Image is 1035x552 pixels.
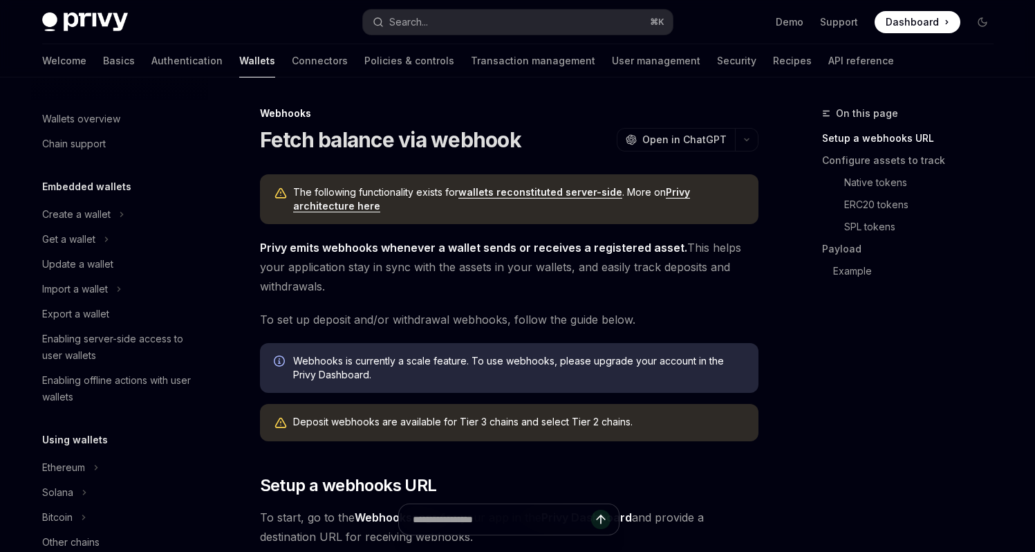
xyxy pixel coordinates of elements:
[260,475,437,497] span: Setup a webhooks URL
[642,133,727,147] span: Open in ChatGPT
[591,510,610,529] button: Send message
[31,131,208,156] a: Chain support
[293,415,745,430] div: Deposit webhooks are available for Tier 3 chains and select Tier 2 chains.
[822,149,1005,172] a: Configure assets to track
[42,372,200,405] div: Enabling offline actions with user wallets
[717,44,756,77] a: Security
[31,326,208,368] a: Enabling server-side access to user wallets
[42,534,100,551] div: Other chains
[292,44,348,77] a: Connectors
[42,12,128,32] img: dark logo
[844,216,1005,238] a: SPL tokens
[776,15,803,29] a: Demo
[42,459,85,476] div: Ethereum
[612,44,700,77] a: User management
[42,306,109,322] div: Export a wallet
[773,44,812,77] a: Recipes
[42,331,200,364] div: Enabling server-side access to user wallets
[274,187,288,201] svg: Warning
[42,111,120,127] div: Wallets overview
[260,310,758,329] span: To set up deposit and/or withdrawal webhooks, follow the guide below.
[293,354,745,382] span: Webhooks is currently a scale feature. To use webhooks, please upgrade your account in the Privy ...
[42,509,73,526] div: Bitcoin
[31,107,208,131] a: Wallets overview
[103,44,135,77] a: Basics
[833,260,1005,282] a: Example
[151,44,223,77] a: Authentication
[42,44,86,77] a: Welcome
[363,10,673,35] button: Search...⌘K
[617,128,735,151] button: Open in ChatGPT
[836,105,898,122] span: On this page
[844,194,1005,216] a: ERC20 tokens
[31,302,208,326] a: Export a wallet
[42,281,108,297] div: Import a wallet
[875,11,960,33] a: Dashboard
[239,44,275,77] a: Wallets
[820,15,858,29] a: Support
[260,107,758,120] div: Webhooks
[42,178,131,195] h5: Embedded wallets
[260,127,521,152] h1: Fetch balance via webhook
[471,44,595,77] a: Transaction management
[389,14,428,30] div: Search...
[293,185,745,213] span: The following functionality exists for . More on
[971,11,994,33] button: Toggle dark mode
[822,238,1005,260] a: Payload
[42,256,113,273] div: Update a wallet
[42,231,95,248] div: Get a wallet
[31,368,208,410] a: Enabling offline actions with user wallets
[42,206,111,223] div: Create a wallet
[364,44,454,77] a: Policies & controls
[844,172,1005,194] a: Native tokens
[650,17,664,28] span: ⌘ K
[274,356,288,369] svg: Info
[260,238,758,296] span: This helps your application stay in sync with the assets in your wallets, and easily track deposi...
[828,44,894,77] a: API reference
[886,15,939,29] span: Dashboard
[42,484,73,501] div: Solana
[274,416,288,430] svg: Warning
[42,432,108,448] h5: Using wallets
[31,252,208,277] a: Update a wallet
[822,127,1005,149] a: Setup a webhooks URL
[42,136,106,152] div: Chain support
[458,186,622,199] a: wallets reconstituted server-side
[260,241,687,255] strong: Privy emits webhooks whenever a wallet sends or receives a registered asset.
